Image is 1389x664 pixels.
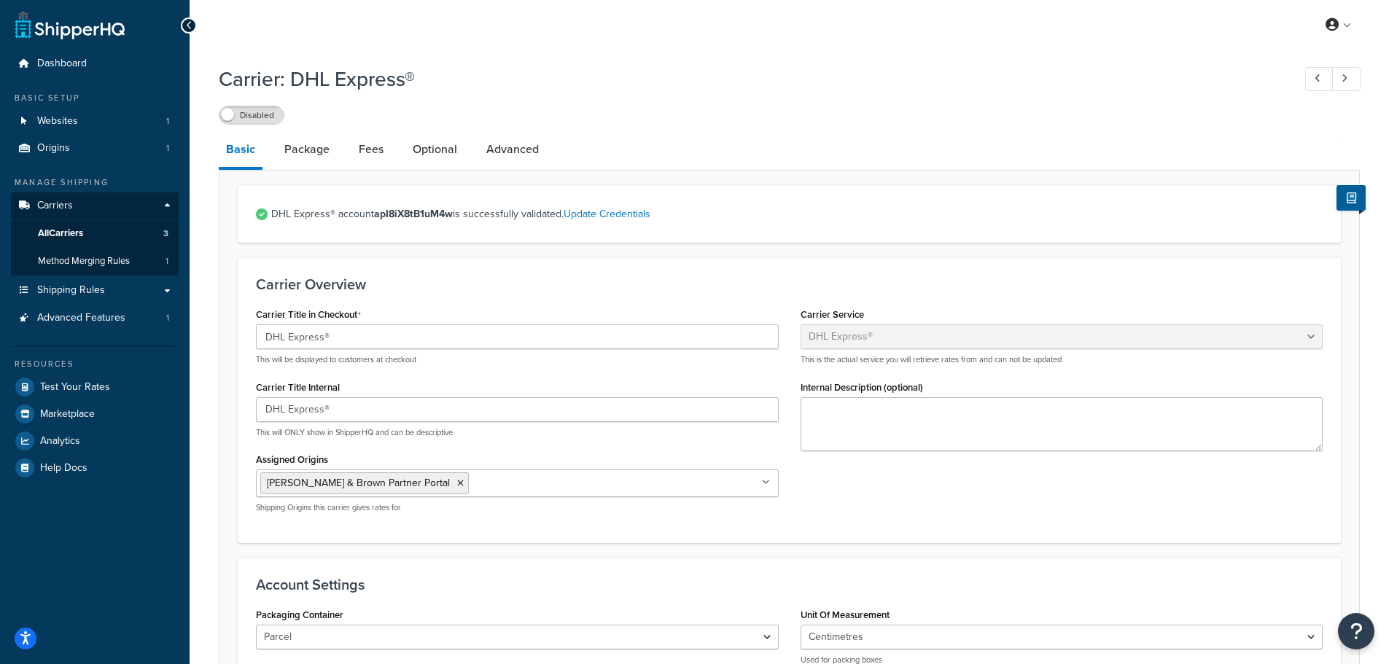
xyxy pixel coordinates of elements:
div: Resources [11,358,179,370]
h1: Carrier: DHL Express® [219,65,1278,93]
span: 1 [166,142,169,155]
span: Carriers [37,200,73,212]
a: Method Merging Rules1 [11,248,179,275]
a: Analytics [11,428,179,454]
span: All Carriers [38,227,83,240]
a: AllCarriers3 [11,220,179,247]
p: Shipping Origins this carrier gives rates for [256,502,779,513]
abbr: Enabling validation will send analytics events to the Bazaarvoice validation service. If an event... [6,82,89,94]
a: Enable Validation [6,82,89,94]
span: Marketplace [40,408,95,421]
label: Carrier Service [801,309,864,320]
span: DHL Express® account is successfully validated. [271,204,1323,224]
a: Help Docs [11,455,179,481]
a: Fees [351,132,391,167]
a: Advanced Features1 [11,305,179,332]
a: Basic [219,132,262,170]
div: Basic Setup [11,92,179,104]
label: Unit Of Measurement [801,609,890,620]
a: Next Record [1332,67,1361,91]
label: Carrier Title in Checkout [256,309,361,321]
a: Previous Record [1305,67,1334,91]
li: Websites [11,108,179,135]
li: Method Merging Rules [11,248,179,275]
span: Test Your Rates [40,381,110,394]
span: 1 [166,115,169,128]
span: Websites [37,115,78,128]
h5: Bazaarvoice Analytics content is not detected on this page. [6,35,213,58]
span: Method Merging Rules [38,255,130,267]
a: Package [277,132,337,167]
span: Help Docs [40,462,87,474]
label: Carrier Title Internal [256,382,340,393]
span: [PERSON_NAME] & Brown Partner Portal [267,475,450,491]
a: Update Credentials [564,206,650,222]
a: Marketplace [11,401,179,427]
a: Test Your Rates [11,374,179,400]
label: Disabled [219,106,284,124]
strong: apI8iX8tB1uM4w [374,206,453,222]
span: 1 [166,312,169,324]
p: This is the actual service you will retrieve rates from and can not be updated [801,354,1323,365]
button: Show Help Docs [1337,185,1366,211]
span: Advanced Features [37,312,125,324]
a: Shipping Rules [11,277,179,304]
button: Open Resource Center [1338,613,1374,649]
a: Optional [405,132,464,167]
a: Carriers [11,192,179,219]
label: Packaging Container [256,609,343,620]
li: Advanced Features [11,305,179,332]
p: This will be displayed to customers at checkout [256,354,779,365]
span: Shipping Rules [37,284,105,297]
label: Assigned Origins [256,454,328,465]
a: Advanced [479,132,546,167]
span: Origins [37,142,70,155]
span: Dashboard [37,58,87,70]
a: Websites1 [11,108,179,135]
span: 3 [163,227,168,240]
a: Dashboard [11,50,179,77]
span: Analytics [40,435,80,448]
h3: Account Settings [256,577,1323,593]
label: Internal Description (optional) [801,382,923,393]
a: Origins1 [11,135,179,162]
p: Analytics Inspector 1.7.0 [6,6,213,19]
span: 1 [166,255,168,267]
p: This will ONLY show in ShipperHQ and can be descriptive [256,427,779,438]
div: Manage Shipping [11,176,179,189]
h3: Carrier Overview [256,276,1323,292]
li: Origins [11,135,179,162]
li: Carriers [11,192,179,276]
